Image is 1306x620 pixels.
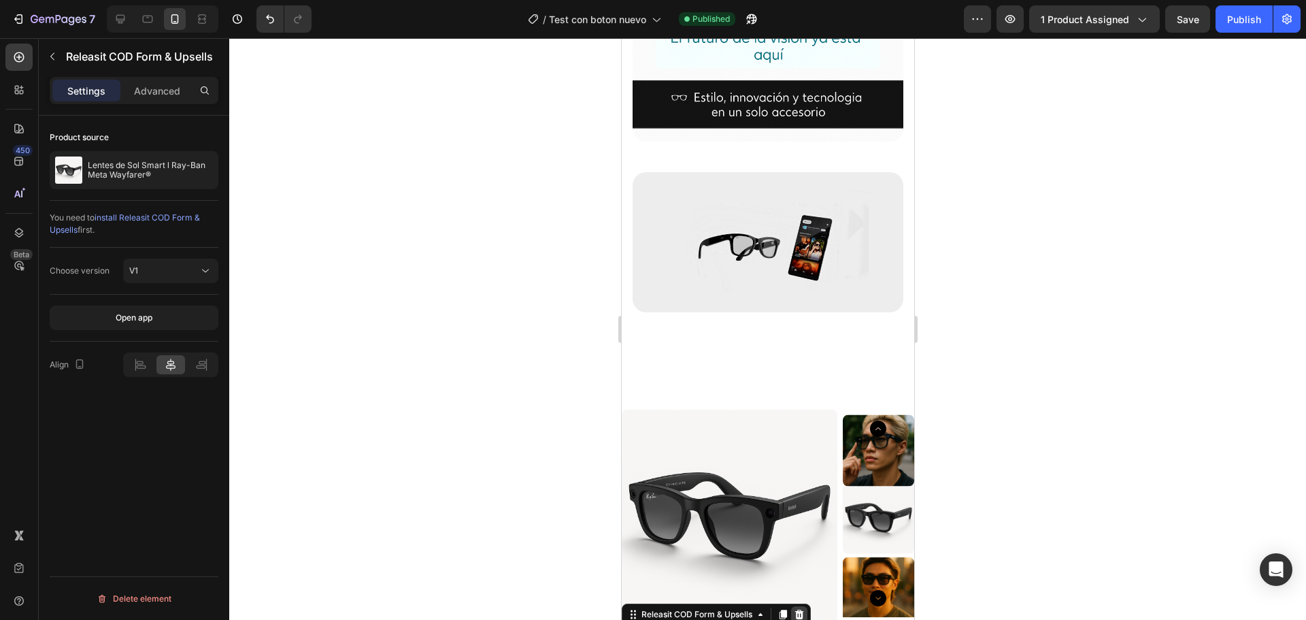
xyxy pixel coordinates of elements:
[50,131,109,144] div: Product source
[1227,12,1261,27] div: Publish
[50,306,218,330] button: Open app
[1041,12,1129,27] span: 1 product assigned
[134,84,180,98] p: Advanced
[1260,553,1292,586] div: Open Intercom Messenger
[66,48,213,65] p: Releasit COD Form & Upsells
[1029,5,1160,33] button: 1 product assigned
[1216,5,1273,33] button: Publish
[50,588,218,610] button: Delete element
[89,11,95,27] p: 7
[622,38,914,620] iframe: Design area
[67,84,105,98] p: Settings
[13,145,33,156] div: 450
[50,212,200,235] span: install Releasit COD Form & Upsells
[17,570,133,583] div: Releasit COD Form & Upsells
[123,259,218,283] button: V1
[543,12,546,27] span: /
[55,157,82,184] img: product feature img
[129,265,138,276] span: V1
[116,312,152,324] div: Open app
[50,265,110,277] div: Choose version
[5,5,101,33] button: 7
[256,5,312,33] div: Undo/Redo
[1177,14,1199,25] span: Save
[88,161,213,180] p: Lentes de Sol Smart l Ray-Ban Meta Wayfarer®
[97,591,171,607] div: Delete element
[549,12,646,27] span: Test con boton nuevo
[50,356,88,374] div: Align
[692,13,730,25] span: Published
[10,249,33,260] div: Beta
[1165,5,1210,33] button: Save
[50,212,218,236] div: You need to first.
